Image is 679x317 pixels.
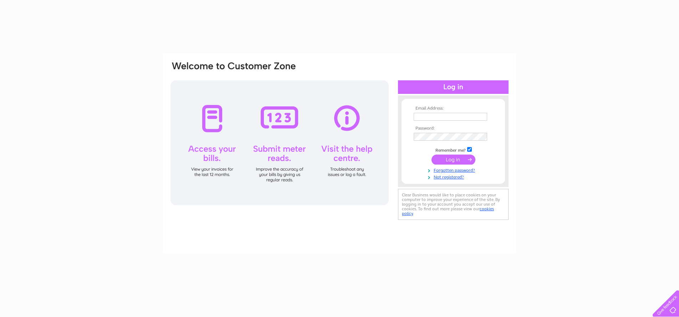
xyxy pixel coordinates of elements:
a: Forgotten password? [414,166,495,173]
td: Remember me? [412,146,495,153]
a: Not registered? [414,173,495,180]
a: cookies policy [402,206,494,216]
th: Password: [412,126,495,131]
div: Clear Business would like to place cookies on your computer to improve your experience of the sit... [398,189,509,220]
input: Submit [432,155,475,165]
th: Email Address: [412,106,495,111]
